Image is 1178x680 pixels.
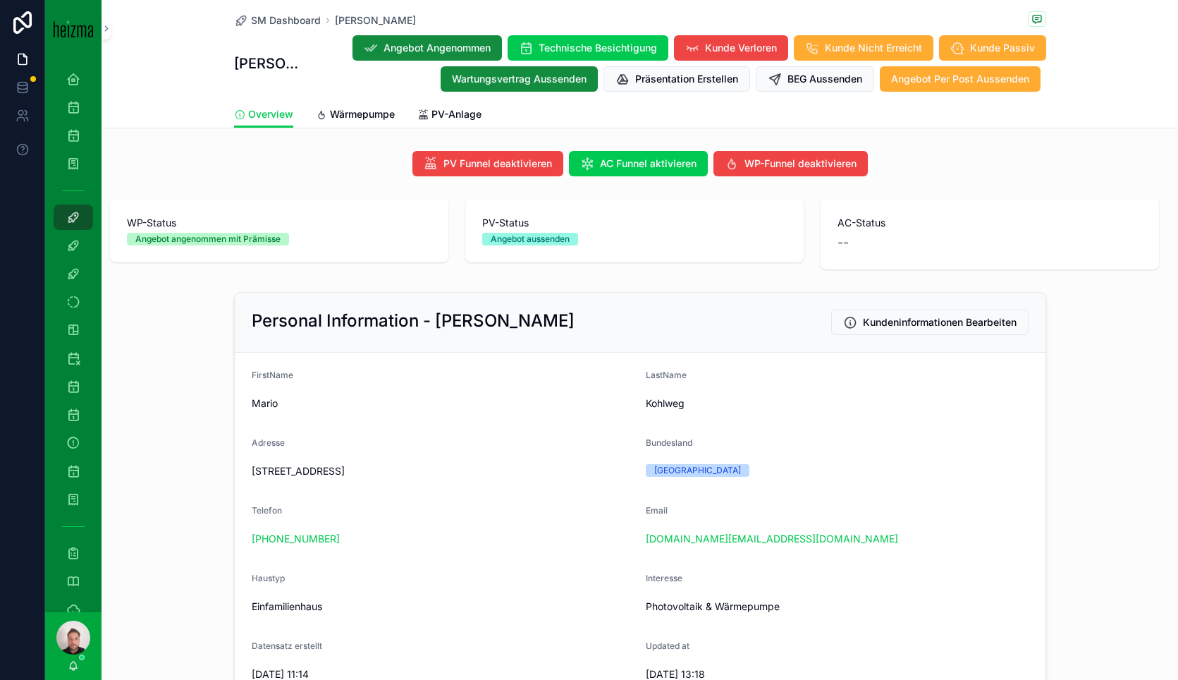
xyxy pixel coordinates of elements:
span: Haustyp [252,573,285,583]
a: SM Dashboard [234,13,321,28]
button: Kunde Passiv [939,35,1046,61]
span: PV-Status [482,216,787,230]
span: Wärmepumpe [330,107,395,121]
button: PV Funnel deaktivieren [412,151,563,176]
button: BEG Aussenden [756,66,874,92]
div: Angebot angenommen mit Prämisse [135,233,281,245]
span: [STREET_ADDRESS] [252,464,634,478]
span: Interesse [646,573,682,583]
span: Präsentation Erstellen [635,72,738,86]
button: Angebot Per Post Aussenden [880,66,1041,92]
button: Kundeninformationen Bearbeiten [831,310,1029,335]
a: PV-Anlage [417,102,481,130]
span: SM Dashboard [251,13,321,28]
span: WP-Status [127,216,431,230]
a: Overview [234,102,293,128]
span: Kunde Verloren [705,41,777,55]
div: scrollable content [45,56,102,612]
button: WP-Funnel deaktivieren [713,151,868,176]
span: PV Funnel deaktivieren [443,157,552,171]
div: [GEOGRAPHIC_DATA] [654,464,741,477]
span: Datensatz erstellt [252,640,322,651]
span: Technische Besichtigung [539,41,657,55]
span: Kundeninformationen Bearbeiten [863,315,1017,329]
span: FirstName [252,370,293,380]
button: Kunde Verloren [674,35,788,61]
span: Angebot Angenommen [384,41,491,55]
button: Angebot Angenommen [352,35,502,61]
span: LastName [646,370,687,380]
span: BEG Aussenden [787,72,862,86]
button: Wartungsvertrag Aussenden [441,66,598,92]
span: Angebot Per Post Aussenden [891,72,1029,86]
button: Kunde Nicht Erreicht [794,35,933,61]
a: Wärmepumpe [316,102,395,130]
div: Angebot aussenden [491,233,570,245]
span: Kunde Nicht Erreicht [825,41,922,55]
span: Bundesland [646,437,692,448]
span: PV-Anlage [431,107,481,121]
span: Einfamilienhaus [252,600,634,614]
span: Wartungsvertrag Aussenden [452,72,587,86]
a: [PERSON_NAME] [335,13,416,28]
h1: [PERSON_NAME] [234,54,299,73]
button: Präsentation Erstellen [603,66,750,92]
span: WP-Funnel deaktivieren [744,157,857,171]
span: Kunde Passiv [970,41,1035,55]
span: Email [646,505,668,516]
a: [DOMAIN_NAME][EMAIL_ADDRESS][DOMAIN_NAME] [646,532,898,546]
button: AC Funnel aktivieren [569,151,708,176]
span: Kohlweg [646,396,1029,411]
h2: Personal Information - [PERSON_NAME] [252,310,575,332]
span: AC-Status [838,216,1142,230]
span: Photovoltaik & Wärmepumpe [646,600,832,614]
img: App logo [54,19,93,37]
a: [PHONE_NUMBER] [252,532,340,546]
span: Updated at [646,640,689,651]
span: -- [838,233,849,253]
span: Telefon [252,505,282,516]
span: AC Funnel aktivieren [600,157,697,171]
button: Technische Besichtigung [508,35,668,61]
span: Overview [248,107,293,121]
span: Adresse [252,437,285,448]
span: Mario [252,396,634,411]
